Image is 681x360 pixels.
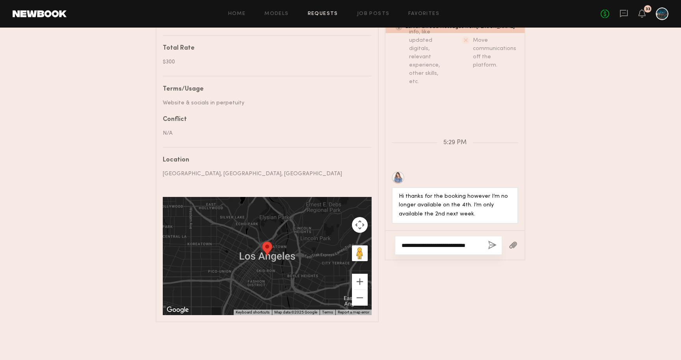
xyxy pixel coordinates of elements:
div: [GEOGRAPHIC_DATA], [GEOGRAPHIC_DATA], [GEOGRAPHIC_DATA] [163,170,366,178]
a: Open this area in Google Maps (opens a new window) [165,305,191,315]
div: Hi thanks for the booking however I’m no longer available on the 4th. I’m only available the 2nd ... [399,192,511,219]
span: Request additional info, like updated digitals, relevant experience, other skills, etc. [409,13,440,84]
div: N/A [163,129,366,137]
span: Map data ©2025 Google [274,310,317,314]
a: Models [264,11,288,17]
button: Map camera controls [352,217,368,233]
a: Terms [322,310,333,314]
button: Zoom out [352,290,368,306]
button: Zoom in [352,274,368,289]
div: Location [163,157,366,163]
div: Conflict [163,117,366,123]
div: Terms/Usage [163,86,366,93]
img: Google [165,305,191,315]
button: Keyboard shortcuts [236,310,270,315]
button: Drag Pegman onto the map to open Street View [352,245,368,261]
div: 33 [646,7,650,11]
a: Job Posts [357,11,390,17]
a: Home [228,11,246,17]
div: Total Rate [163,45,366,52]
div: Website & socials in perpetuity [163,99,366,107]
a: Requests [308,11,338,17]
a: Report a map error [338,310,369,314]
a: Favorites [408,11,439,17]
span: Move communications off the platform. [473,38,516,68]
span: 5:29 PM [443,139,467,146]
div: $300 [163,58,366,66]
